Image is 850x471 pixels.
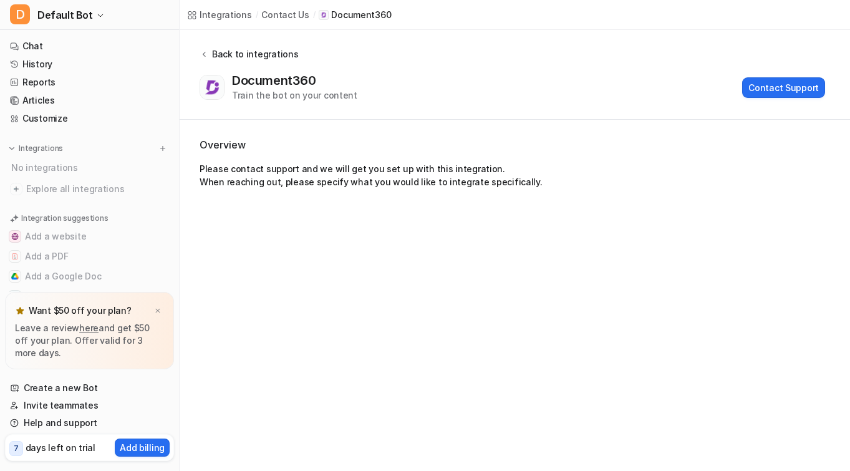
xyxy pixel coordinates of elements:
img: Document360 [203,79,221,96]
button: Add a websiteAdd a website [5,226,174,246]
a: Chat [5,37,174,55]
p: Add billing [120,441,165,454]
img: x [154,307,162,315]
a: Invite teammates [5,397,174,414]
span: / [256,9,258,21]
span: D [10,4,30,24]
img: expand menu [7,144,16,153]
div: No integrations [7,157,174,178]
img: explore all integrations [10,183,22,195]
div: Back to integrations [208,47,298,61]
span: / [313,9,316,21]
a: Integrations [187,8,252,21]
h2: Overview [200,137,830,152]
p: days left on trial [26,441,95,454]
a: Reports [5,74,174,91]
a: Articles [5,92,174,109]
a: Customize [5,110,174,127]
a: Create a new Bot [5,379,174,397]
button: Contact Support [742,77,825,98]
img: star [15,306,25,316]
p: Please contact support and we will get you set up with this integration. When reaching out, pleas... [200,162,830,188]
a: History [5,56,174,73]
p: Leave a review and get $50 off your plan. Offer valid for 3 more days. [15,322,164,359]
button: Add a Google DocAdd a Google Doc [5,266,174,286]
p: Want $50 off your plan? [29,304,132,317]
button: Add a PDFAdd a PDF [5,246,174,266]
span: Default Bot [37,6,93,24]
p: Document360 [331,9,391,21]
button: Integrations [5,142,67,155]
a: Document360 iconDocument360 [319,9,391,21]
button: Add billing [115,439,170,457]
img: Add a website [11,233,19,240]
img: menu_add.svg [158,144,167,153]
p: Integrations [19,143,63,153]
img: Add a PDF [11,253,19,260]
a: Explore all integrations [5,180,174,198]
p: Integration suggestions [21,213,108,224]
button: Add to ZendeskAdd to Zendesk [5,286,174,306]
a: here [79,323,99,333]
div: Integrations [200,8,252,21]
img: Document360 icon [321,12,327,18]
a: contact us [261,8,309,21]
span: Explore all integrations [26,179,169,199]
div: Train the bot on your content [232,89,357,102]
p: 7 [14,443,19,454]
button: Back to integrations [200,47,298,73]
div: Document360 [232,73,321,88]
img: Add a Google Doc [11,273,19,280]
a: Help and support [5,414,174,432]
